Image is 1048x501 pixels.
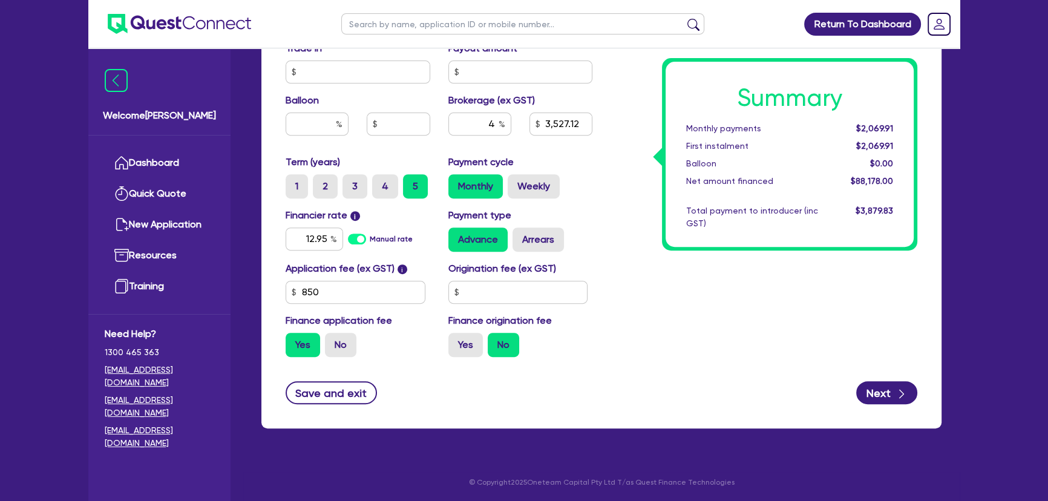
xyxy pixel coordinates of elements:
label: Brokerage (ex GST) [448,93,535,108]
a: Dropdown toggle [923,8,955,40]
label: Origination fee (ex GST) [448,261,556,276]
h1: Summary [686,83,893,113]
span: $2,069.91 [856,141,893,151]
span: Need Help? [105,327,214,341]
a: New Application [105,209,214,240]
label: Manual rate [370,234,413,244]
button: Next [856,381,917,404]
label: Balloon [286,93,319,108]
img: training [114,279,129,293]
label: Arrears [513,228,564,252]
span: 1300 465 363 [105,346,214,359]
span: $2,069.91 [856,123,893,133]
img: icon-menu-close [105,69,128,92]
a: Training [105,271,214,302]
label: 2 [313,174,338,198]
span: i [350,211,360,221]
img: new-application [114,217,129,232]
label: Yes [286,333,320,357]
input: Search by name, application ID or mobile number... [341,13,704,34]
a: Dashboard [105,148,214,178]
img: quest-connect-logo-blue [108,14,251,34]
div: Monthly payments [677,122,827,135]
p: © Copyright 2025 Oneteam Capital Pty Ltd T/as Quest Finance Technologies [253,477,950,488]
img: resources [114,248,129,263]
label: Finance application fee [286,313,392,328]
label: Weekly [508,174,560,198]
a: [EMAIL_ADDRESS][DOMAIN_NAME] [105,424,214,450]
label: 1 [286,174,308,198]
label: No [488,333,519,357]
label: Advance [448,228,508,252]
label: 4 [372,174,398,198]
span: Welcome [PERSON_NAME] [103,108,216,123]
label: Application fee (ex GST) [286,261,395,276]
label: Payment cycle [448,155,514,169]
div: Balloon [677,157,827,170]
a: [EMAIL_ADDRESS][DOMAIN_NAME] [105,364,214,389]
label: 3 [342,174,367,198]
img: quick-quote [114,186,129,201]
span: i [398,264,407,274]
a: Resources [105,240,214,271]
div: First instalment [677,140,827,152]
label: Payment type [448,208,511,223]
label: Term (years) [286,155,340,169]
label: Finance origination fee [448,313,552,328]
span: $88,178.00 [851,176,893,186]
label: 5 [403,174,428,198]
span: $0.00 [870,159,893,168]
a: Quick Quote [105,178,214,209]
a: Return To Dashboard [804,13,921,36]
span: $3,879.83 [856,206,893,215]
label: Monthly [448,174,503,198]
a: [EMAIL_ADDRESS][DOMAIN_NAME] [105,394,214,419]
label: Yes [448,333,483,357]
label: Financier rate [286,208,360,223]
div: Net amount financed [677,175,827,188]
label: No [325,333,356,357]
div: Total payment to introducer (inc GST) [677,205,827,230]
button: Save and exit [286,381,377,404]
